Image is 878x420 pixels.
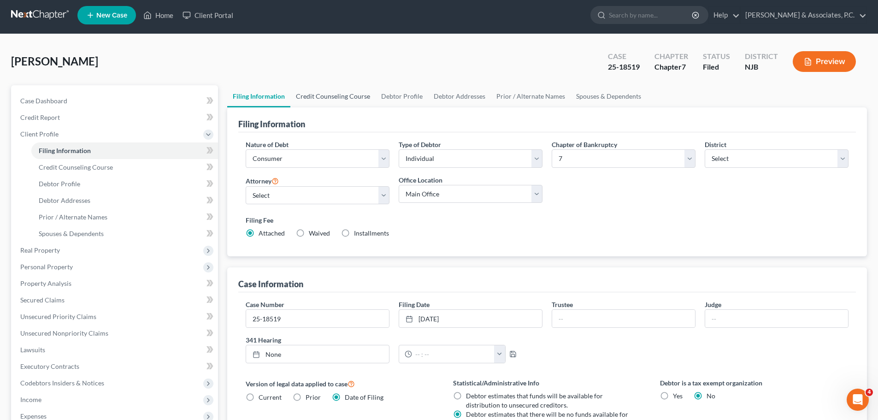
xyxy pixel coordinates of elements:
[654,51,688,62] div: Chapter
[703,62,730,72] div: Filed
[552,310,695,327] input: --
[705,140,726,149] label: District
[31,209,218,225] a: Prior / Alternate Names
[608,51,640,62] div: Case
[745,62,778,72] div: NJB
[39,196,90,204] span: Debtor Addresses
[20,97,67,105] span: Case Dashboard
[428,85,491,107] a: Debtor Addresses
[13,93,218,109] a: Case Dashboard
[20,246,60,254] span: Real Property
[246,345,389,363] a: None
[745,51,778,62] div: District
[376,85,428,107] a: Debtor Profile
[178,7,238,24] a: Client Portal
[345,393,383,401] span: Date of Filing
[246,215,849,225] label: Filing Fee
[609,6,693,24] input: Search by name...
[13,292,218,308] a: Secured Claims
[238,278,303,290] div: Case Information
[682,62,686,71] span: 7
[13,109,218,126] a: Credit Report
[20,329,108,337] span: Unsecured Nonpriority Claims
[703,51,730,62] div: Status
[20,263,73,271] span: Personal Property
[31,159,218,176] a: Credit Counseling Course
[13,325,218,342] a: Unsecured Nonpriority Claims
[259,393,282,401] span: Current
[31,142,218,159] a: Filing Information
[246,140,289,149] label: Nature of Debt
[20,130,59,138] span: Client Profile
[227,85,290,107] a: Filing Information
[246,175,279,186] label: Attorney
[399,175,442,185] label: Office Location
[259,229,285,237] span: Attached
[238,118,305,130] div: Filing Information
[11,54,98,68] span: [PERSON_NAME]
[20,362,79,370] span: Executory Contracts
[290,85,376,107] a: Credit Counseling Course
[399,300,430,309] label: Filing Date
[793,51,856,72] button: Preview
[552,300,573,309] label: Trustee
[20,346,45,354] span: Lawsuits
[13,358,218,375] a: Executory Contracts
[866,389,873,396] span: 4
[39,147,91,154] span: Filing Information
[491,85,571,107] a: Prior / Alternate Names
[705,310,848,327] input: --
[673,392,683,400] span: Yes
[608,62,640,72] div: 25-18519
[20,313,96,320] span: Unsecured Priority Claims
[31,176,218,192] a: Debtor Profile
[571,85,647,107] a: Spouses & Dependents
[399,140,441,149] label: Type of Debtor
[705,300,721,309] label: Judge
[31,225,218,242] a: Spouses & Dependents
[552,140,617,149] label: Chapter of Bankruptcy
[96,12,127,19] span: New Case
[709,7,740,24] a: Help
[13,308,218,325] a: Unsecured Priority Claims
[246,378,434,389] label: Version of legal data applied to case
[39,163,113,171] span: Credit Counseling Course
[39,230,104,237] span: Spouses & Dependents
[707,392,715,400] span: No
[20,412,47,420] span: Expenses
[39,213,107,221] span: Prior / Alternate Names
[354,229,389,237] span: Installments
[246,310,389,327] input: Enter case number...
[654,62,688,72] div: Chapter
[20,379,104,387] span: Codebtors Insiders & Notices
[453,378,642,388] label: Statistical/Administrative Info
[399,310,542,327] a: [DATE]
[20,296,65,304] span: Secured Claims
[13,342,218,358] a: Lawsuits
[20,396,41,403] span: Income
[31,192,218,209] a: Debtor Addresses
[246,300,284,309] label: Case Number
[20,113,60,121] span: Credit Report
[241,335,547,345] label: 341 Hearing
[39,180,80,188] span: Debtor Profile
[466,392,603,409] span: Debtor estimates that funds will be available for distribution to unsecured creditors.
[741,7,866,24] a: [PERSON_NAME] & Associates, P.C.
[847,389,869,411] iframe: Intercom live chat
[13,275,218,292] a: Property Analysis
[20,279,71,287] span: Property Analysis
[660,378,849,388] label: Debtor is a tax exempt organization
[309,229,330,237] span: Waived
[306,393,321,401] span: Prior
[412,345,495,363] input: -- : --
[139,7,178,24] a: Home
